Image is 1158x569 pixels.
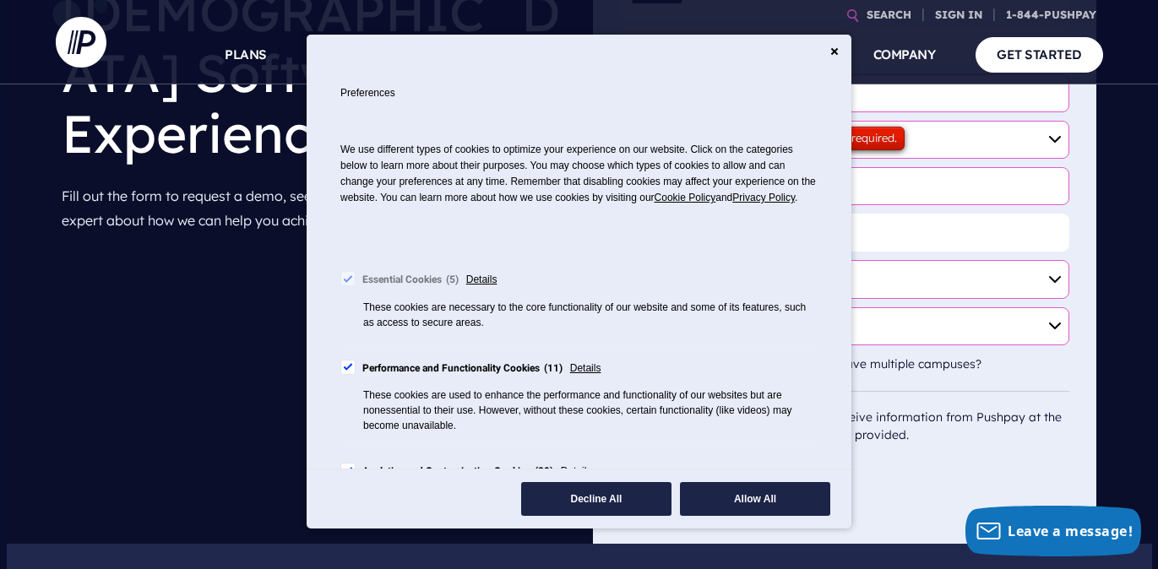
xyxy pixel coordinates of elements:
div: Essential Cookies [362,271,459,290]
p: We use different types of cookies to optimize your experience on our website. Click on the catego... [340,135,818,231]
div: 5 [446,271,459,290]
div: Analytics and Customization Cookies [362,463,553,481]
button: Decline All [521,482,671,516]
div: Cookie Consent Preferences [307,35,851,528]
button: Allow All [680,482,830,516]
h2: Preferences [340,68,818,117]
button: Leave a message! [965,506,1141,556]
span: Cookie Policy [655,192,716,203]
div: These cookies are used to enhance the performance and functionality of our websites but are nones... [363,387,818,433]
span: Details [570,360,601,378]
div: Performance and Functionality Cookies [362,360,563,378]
div: 29 [535,463,553,481]
span: Leave a message! [1008,522,1133,540]
button: Close [830,47,839,56]
a: Privacy Policy [732,192,795,203]
span: Details [561,463,592,481]
span: Details [466,271,497,290]
div: 11 [544,360,563,378]
div: These cookies are necessary to the core functionality of our website and some of its features, su... [363,300,818,330]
